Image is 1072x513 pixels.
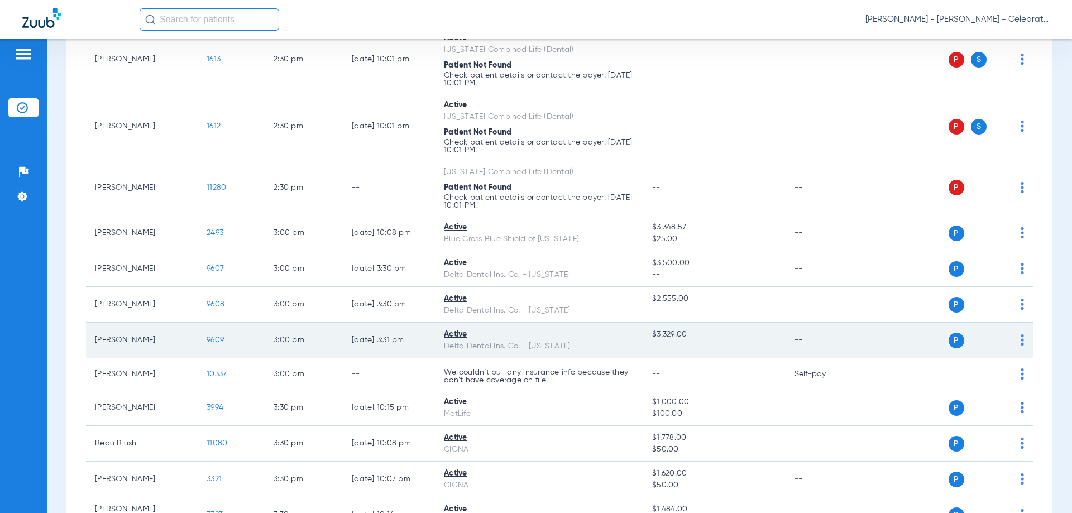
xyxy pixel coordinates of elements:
[86,462,198,497] td: [PERSON_NAME]
[343,160,435,215] td: --
[207,336,224,344] span: 9609
[1021,402,1024,413] img: group-dot-blue.svg
[343,251,435,287] td: [DATE] 3:30 PM
[207,265,224,272] span: 9607
[207,404,223,411] span: 3994
[265,251,343,287] td: 3:00 PM
[444,257,634,269] div: Active
[786,287,861,323] td: --
[140,8,279,31] input: Search for patients
[444,44,634,56] div: [US_STATE] Combined Life (Dental)
[265,390,343,426] td: 3:30 PM
[865,14,1050,25] span: [PERSON_NAME] - [PERSON_NAME] - Celebration Pediatric Dentistry
[786,26,861,93] td: --
[343,323,435,358] td: [DATE] 3:31 PM
[444,128,511,136] span: Patient Not Found
[86,160,198,215] td: [PERSON_NAME]
[1021,121,1024,132] img: group-dot-blue.svg
[971,52,987,68] span: S
[444,71,634,87] p: Check patient details or contact the payer. [DATE] 10:01 PM.
[444,233,634,245] div: Blue Cross Blue Shield of [US_STATE]
[786,426,861,462] td: --
[444,444,634,456] div: CIGNA
[444,329,634,341] div: Active
[1016,459,1072,513] iframe: Chat Widget
[786,462,861,497] td: --
[145,15,155,25] img: Search Icon
[1021,299,1024,310] img: group-dot-blue.svg
[207,122,221,130] span: 1612
[444,184,511,191] span: Patient Not Found
[343,215,435,251] td: [DATE] 10:08 PM
[652,269,776,281] span: --
[265,426,343,462] td: 3:30 PM
[265,26,343,93] td: 2:30 PM
[1021,438,1024,449] img: group-dot-blue.svg
[343,358,435,390] td: --
[86,323,198,358] td: [PERSON_NAME]
[652,233,776,245] span: $25.00
[652,468,776,480] span: $1,620.00
[207,439,227,447] span: 11080
[786,323,861,358] td: --
[949,52,964,68] span: P
[444,222,634,233] div: Active
[207,300,224,308] span: 9608
[343,287,435,323] td: [DATE] 3:30 PM
[86,426,198,462] td: Beau Blush
[444,269,634,281] div: Delta Dental Ins. Co. - [US_STATE]
[1021,54,1024,65] img: group-dot-blue.svg
[652,222,776,233] span: $3,348.57
[86,390,198,426] td: [PERSON_NAME]
[1021,368,1024,380] img: group-dot-blue.svg
[652,55,661,63] span: --
[652,341,776,352] span: --
[444,396,634,408] div: Active
[343,93,435,160] td: [DATE] 10:01 PM
[949,261,964,277] span: P
[444,111,634,123] div: [US_STATE] Combined Life (Dental)
[444,61,511,69] span: Patient Not Found
[444,468,634,480] div: Active
[949,119,964,135] span: P
[86,251,198,287] td: [PERSON_NAME]
[786,358,861,390] td: Self-pay
[1021,334,1024,346] img: group-dot-blue.svg
[343,390,435,426] td: [DATE] 10:15 PM
[343,462,435,497] td: [DATE] 10:07 PM
[1021,263,1024,274] img: group-dot-blue.svg
[444,99,634,111] div: Active
[86,358,198,390] td: [PERSON_NAME]
[444,138,634,154] p: Check patient details or contact the payer. [DATE] 10:01 PM.
[265,93,343,160] td: 2:30 PM
[343,426,435,462] td: [DATE] 10:08 PM
[22,8,61,28] img: Zuub Logo
[652,444,776,456] span: $50.00
[1021,182,1024,193] img: group-dot-blue.svg
[652,257,776,269] span: $3,500.00
[786,390,861,426] td: --
[949,333,964,348] span: P
[86,26,198,93] td: [PERSON_NAME]
[1021,227,1024,238] img: group-dot-blue.svg
[652,184,661,191] span: --
[207,55,221,63] span: 1613
[786,251,861,287] td: --
[652,122,661,130] span: --
[265,215,343,251] td: 3:00 PM
[207,184,226,191] span: 11280
[265,358,343,390] td: 3:00 PM
[343,26,435,93] td: [DATE] 10:01 PM
[949,297,964,313] span: P
[949,226,964,241] span: P
[786,93,861,160] td: --
[652,329,776,341] span: $3,329.00
[786,160,861,215] td: --
[444,432,634,444] div: Active
[15,47,32,61] img: hamburger-icon
[444,368,634,384] p: We couldn’t pull any insurance info because they don’t have coverage on file.
[652,293,776,305] span: $2,555.00
[652,432,776,444] span: $1,778.00
[265,160,343,215] td: 2:30 PM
